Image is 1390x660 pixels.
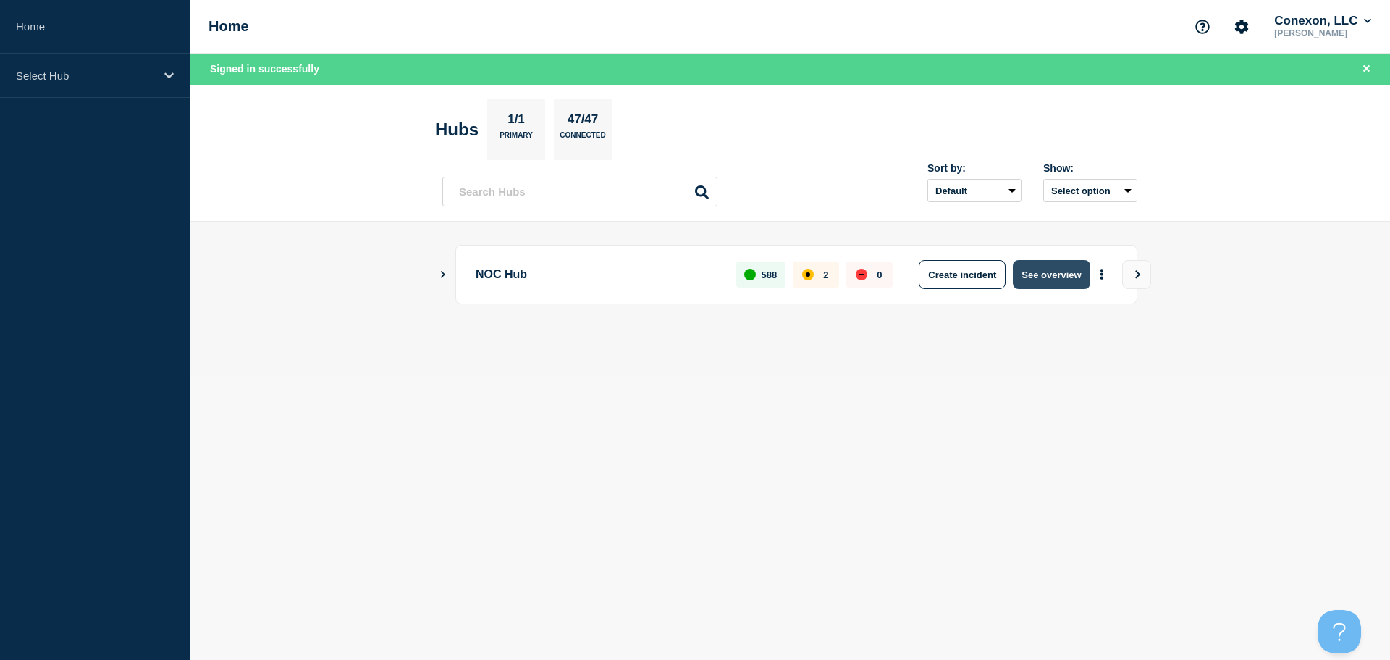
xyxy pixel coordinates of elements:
[16,70,155,82] p: Select Hub
[927,179,1022,202] select: Sort by
[502,112,531,131] p: 1/1
[927,162,1022,174] div: Sort by:
[1013,260,1090,289] button: See overview
[762,270,778,280] p: 588
[442,177,717,206] input: Search Hubs
[1318,610,1361,653] iframe: Help Scout Beacon - Open
[210,63,319,75] span: Signed in successfully
[208,18,249,35] h1: Home
[802,269,814,280] div: affected
[1226,12,1257,42] button: Account settings
[435,120,479,140] h2: Hubs
[919,260,1006,289] button: Create incident
[1043,179,1137,202] button: Select option
[1271,28,1374,38] p: [PERSON_NAME]
[1122,260,1151,289] button: View
[476,260,720,289] p: NOC Hub
[560,131,605,146] p: Connected
[439,270,447,280] button: Show Connected Hubs
[562,112,604,131] p: 47/47
[744,269,756,280] div: up
[500,131,533,146] p: Primary
[1187,12,1218,42] button: Support
[856,269,867,280] div: down
[1271,14,1374,28] button: Conexon, LLC
[1092,262,1111,288] button: More actions
[877,270,882,280] p: 0
[1043,162,1137,174] div: Show:
[823,270,828,280] p: 2
[1357,61,1376,78] button: Close banner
